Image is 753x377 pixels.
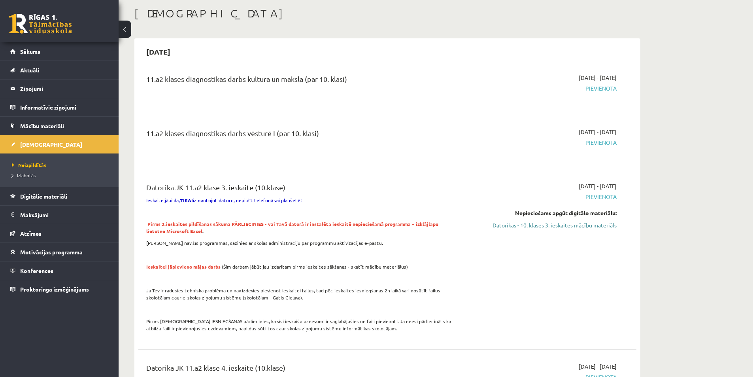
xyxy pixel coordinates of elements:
[10,135,109,153] a: [DEMOGRAPHIC_DATA]
[20,141,82,148] span: [DEMOGRAPHIC_DATA]
[579,362,617,371] span: [DATE] - [DATE]
[10,187,109,205] a: Digitālie materiāli
[146,263,221,270] span: Ieskaitei jāpievieno mājas darbs
[20,122,64,129] span: Mācību materiāli
[468,84,617,93] span: Pievienota
[20,206,109,224] legend: Maksājumi
[12,161,111,169] a: Neizpildītās
[10,261,109,280] a: Konferences
[579,182,617,190] span: [DATE] - [DATE]
[146,362,456,377] div: Datorika JK 11.a2 klase 4. ieskaite (10.klase)
[20,193,67,200] span: Digitālie materiāli
[10,206,109,224] a: Maksājumi
[10,61,109,79] a: Aktuāli
[20,98,109,116] legend: Informatīvie ziņojumi
[146,263,456,270] p: (Šim darbam jābūt jau izdarītam pirms ieskaites sākšanas - skatīt mācību materiālus)
[146,74,456,88] div: 11.a2 klases diagnostikas darbs kultūrā un mākslā (par 10. klasi)
[20,80,109,98] legend: Ziņojumi
[12,172,111,179] a: Izlabotās
[468,138,617,147] span: Pievienota
[20,286,89,293] span: Proktoringa izmēģinājums
[9,14,72,34] a: Rīgas 1. Tālmācības vidusskola
[146,128,456,142] div: 11.a2 klases diagnostikas darbs vēsturē I (par 10. klasi)
[10,224,109,242] a: Atzīmes
[10,280,109,298] a: Proktoringa izmēģinājums
[468,221,617,229] a: Datorikas - 10. klases 3. ieskaites mācību materiāls
[10,42,109,61] a: Sākums
[10,117,109,135] a: Mācību materiāli
[146,182,456,197] div: Datorika JK 11.a2 klase 3. ieskaite (10.klase)
[146,287,456,301] p: Ja Tev ir radusies tehniska problēma un nav izdevies pievienot ieskaitei failus, tad pēc ieskaite...
[468,209,617,217] div: Nepieciešams apgūt digitālo materiālu:
[10,243,109,261] a: Motivācijas programma
[146,221,438,234] span: Pirms 3.ieskaites pildīšanas sākuma PĀRLIECINIES - vai Tavā datorā ir instalēta ieskaitē nepiecie...
[146,239,456,246] p: [PERSON_NAME] nav šīs programmas, sazinies ar skolas administrāciju par programmu aktivizācijas e...
[468,193,617,201] span: Pievienota
[579,74,617,82] span: [DATE] - [DATE]
[146,197,302,203] span: Ieskaite jāpilda, izmantojot datoru, nepildīt telefonā vai planšetē!
[146,221,438,234] strong: .
[138,42,178,61] h2: [DATE]
[146,318,456,332] p: Pirms [DEMOGRAPHIC_DATA] IESNIEGŠANAS pārliecinies, ka visi ieskaišu uzdevumi ir saglabājušies un...
[579,128,617,136] span: [DATE] - [DATE]
[20,66,39,74] span: Aktuāli
[20,248,83,256] span: Motivācijas programma
[12,162,46,168] span: Neizpildītās
[20,267,53,274] span: Konferences
[134,7,640,20] h1: [DEMOGRAPHIC_DATA]
[180,197,193,203] strong: TIKAI
[10,80,109,98] a: Ziņojumi
[20,230,42,237] span: Atzīmes
[20,48,40,55] span: Sākums
[10,98,109,116] a: Informatīvie ziņojumi
[12,172,36,178] span: Izlabotās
